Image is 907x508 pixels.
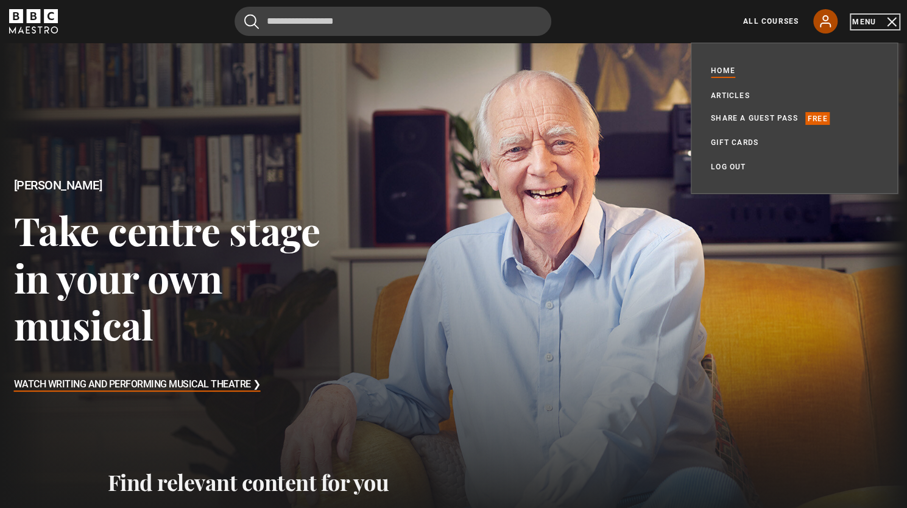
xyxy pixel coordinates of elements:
[244,14,259,29] button: Submit the search query
[743,16,799,27] a: All Courses
[711,90,750,102] a: Articles
[852,16,898,28] button: Toggle navigation
[711,112,798,124] a: Share a guest pass
[9,9,58,34] svg: BBC Maestro
[711,161,746,173] a: Log out
[14,206,363,348] h3: Take centre stage in your own musical
[711,65,735,78] a: Home
[14,376,261,394] h3: Watch Writing and Performing Musical Theatre ❯
[711,136,758,149] a: Gift Cards
[805,112,830,124] p: Free
[108,469,800,495] h2: Find relevant content for you
[235,7,551,36] input: Search
[14,178,363,192] h2: [PERSON_NAME]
